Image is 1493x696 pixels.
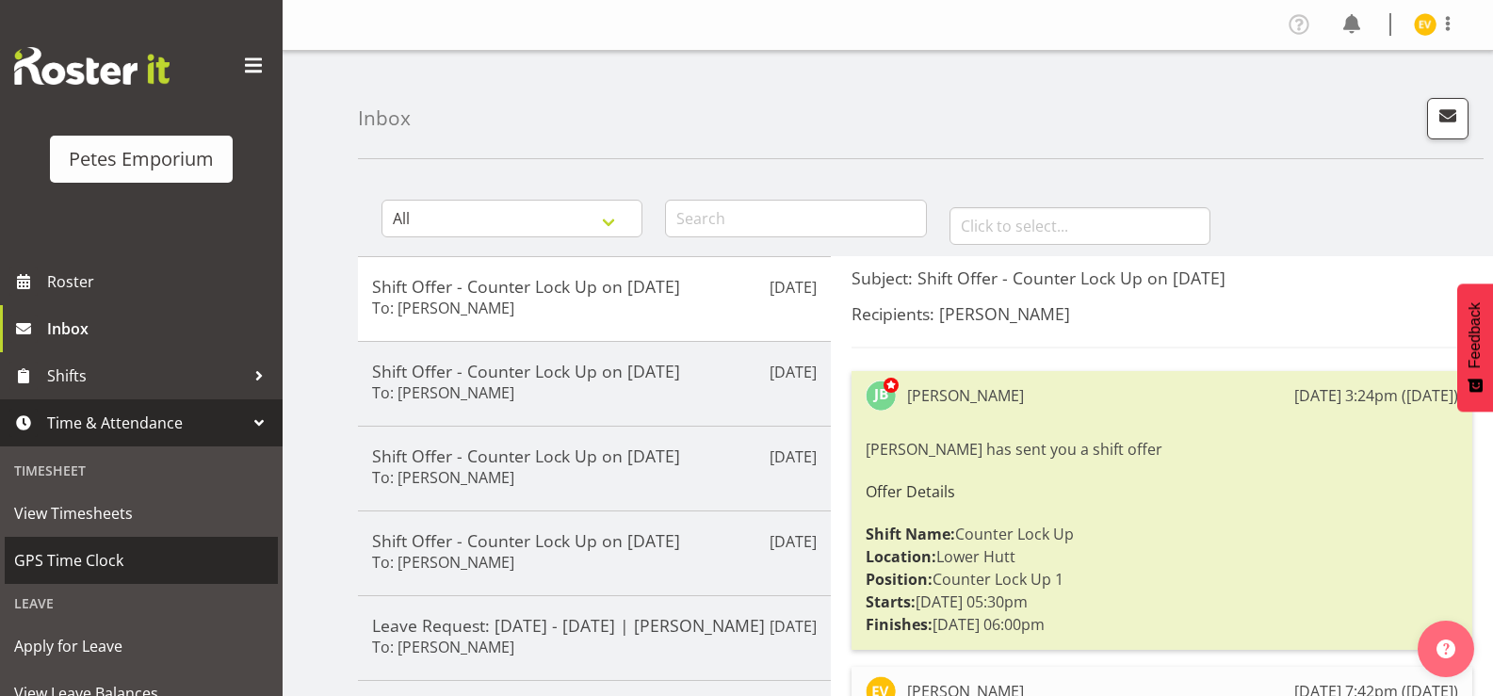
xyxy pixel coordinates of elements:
[69,145,214,173] div: Petes Emporium
[14,546,268,575] span: GPS Time Clock
[47,409,245,437] span: Time & Attendance
[866,433,1458,640] div: [PERSON_NAME] has sent you a shift offer Counter Lock Up Lower Hutt Counter Lock Up 1 [DATE] 05:3...
[5,490,278,537] a: View Timesheets
[866,569,933,590] strong: Position:
[866,546,936,567] strong: Location:
[1467,302,1484,368] span: Feedback
[372,445,817,466] h5: Shift Offer - Counter Lock Up on [DATE]
[1436,639,1455,658] img: help-xxl-2.png
[372,615,817,636] h5: Leave Request: [DATE] - [DATE] | [PERSON_NAME]
[372,299,514,317] h6: To: [PERSON_NAME]
[1457,283,1493,412] button: Feedback - Show survey
[47,315,273,343] span: Inbox
[14,47,170,85] img: Rosterit website logo
[770,445,817,468] p: [DATE]
[665,200,926,237] input: Search
[770,615,817,638] p: [DATE]
[852,267,1472,288] h5: Subject: Shift Offer - Counter Lock Up on [DATE]
[372,383,514,402] h6: To: [PERSON_NAME]
[1294,384,1458,407] div: [DATE] 3:24pm ([DATE])
[770,276,817,299] p: [DATE]
[866,380,896,411] img: jodine-bunn132.jpg
[47,267,273,296] span: Roster
[5,451,278,490] div: Timesheet
[866,591,916,612] strong: Starts:
[907,384,1024,407] div: [PERSON_NAME]
[14,499,268,527] span: View Timesheets
[14,632,268,660] span: Apply for Leave
[770,530,817,553] p: [DATE]
[372,468,514,487] h6: To: [PERSON_NAME]
[358,107,411,129] h4: Inbox
[5,537,278,584] a: GPS Time Clock
[1414,13,1436,36] img: eva-vailini10223.jpg
[5,623,278,670] a: Apply for Leave
[47,362,245,390] span: Shifts
[866,483,1458,500] h6: Offer Details
[949,207,1210,245] input: Click to select...
[852,303,1472,324] h5: Recipients: [PERSON_NAME]
[372,638,514,656] h6: To: [PERSON_NAME]
[5,584,278,623] div: Leave
[866,524,955,544] strong: Shift Name:
[372,530,817,551] h5: Shift Offer - Counter Lock Up on [DATE]
[866,614,933,635] strong: Finishes:
[372,361,817,381] h5: Shift Offer - Counter Lock Up on [DATE]
[770,361,817,383] p: [DATE]
[372,276,817,297] h5: Shift Offer - Counter Lock Up on [DATE]
[372,553,514,572] h6: To: [PERSON_NAME]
